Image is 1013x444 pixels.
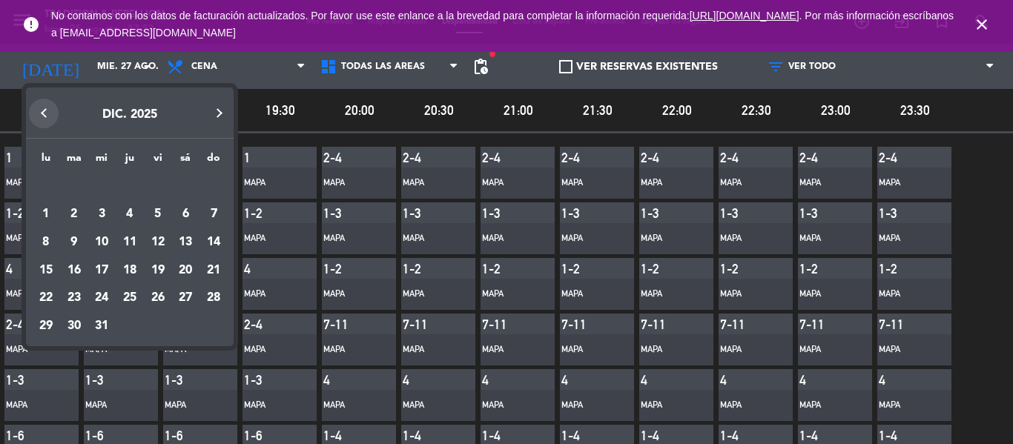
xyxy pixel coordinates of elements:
button: Previous month [29,99,59,128]
div: 22 [33,285,59,311]
th: jueves [116,150,144,173]
td: 11 de diciembre de 2025 [116,228,144,256]
div: 18 [117,258,142,283]
div: 17 [89,258,114,283]
td: 27 de diciembre de 2025 [172,284,200,312]
div: 4 [117,202,142,227]
td: 8 de diciembre de 2025 [32,228,60,256]
td: 14 de diciembre de 2025 [199,228,228,256]
div: 12 [145,230,171,255]
td: 28 de diciembre de 2025 [199,284,228,312]
th: martes [60,150,88,173]
td: 26 de diciembre de 2025 [144,284,172,312]
th: miércoles [88,150,116,173]
th: viernes [144,150,172,173]
div: 14 [201,230,226,255]
td: 1 de diciembre de 2025 [32,200,60,228]
div: 3 [89,202,114,227]
button: Next month [204,99,234,128]
td: 20 de diciembre de 2025 [172,256,200,285]
div: 13 [173,230,198,255]
div: 6 [173,202,198,227]
td: 13 de diciembre de 2025 [172,228,200,256]
div: 2 [62,202,87,227]
span: DIC. 2025 [102,109,157,121]
div: 11 [117,230,142,255]
div: 24 [89,285,114,311]
div: 31 [89,314,114,339]
td: 24 de diciembre de 2025 [88,284,116,312]
div: 15 [33,258,59,283]
td: DIC. [32,173,228,201]
th: domingo [199,150,228,173]
td: 17 de diciembre de 2025 [88,256,116,285]
td: 15 de diciembre de 2025 [32,256,60,285]
div: 20 [173,258,198,283]
td: 6 de diciembre de 2025 [172,200,200,228]
div: 28 [201,285,226,311]
td: 25 de diciembre de 2025 [116,284,144,312]
div: 5 [145,202,171,227]
td: 29 de diciembre de 2025 [32,312,60,340]
td: 3 de diciembre de 2025 [88,200,116,228]
th: lunes [32,150,60,173]
td: 19 de diciembre de 2025 [144,256,172,285]
td: 31 de diciembre de 2025 [88,312,116,340]
div: 25 [117,285,142,311]
div: 1 [33,202,59,227]
div: 9 [62,230,87,255]
td: 12 de diciembre de 2025 [144,228,172,256]
div: 16 [62,258,87,283]
div: 30 [62,314,87,339]
td: 5 de diciembre de 2025 [144,200,172,228]
td: 18 de diciembre de 2025 [116,256,144,285]
div: 19 [145,258,171,283]
td: 21 de diciembre de 2025 [199,256,228,285]
td: 22 de diciembre de 2025 [32,284,60,312]
div: 26 [145,285,171,311]
div: 8 [33,230,59,255]
div: 27 [173,285,198,311]
td: 7 de diciembre de 2025 [199,200,228,228]
div: 10 [89,230,114,255]
div: 21 [201,258,226,283]
div: 7 [201,202,226,227]
td: 9 de diciembre de 2025 [60,228,88,256]
td: 2 de diciembre de 2025 [60,200,88,228]
td: 4 de diciembre de 2025 [116,200,144,228]
div: 29 [33,314,59,339]
button: Choose month and year [29,102,230,128]
th: sábado [172,150,200,173]
div: 23 [62,285,87,311]
td: 16 de diciembre de 2025 [60,256,88,285]
td: 30 de diciembre de 2025 [60,312,88,340]
td: 10 de diciembre de 2025 [88,228,116,256]
td: 23 de diciembre de 2025 [60,284,88,312]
